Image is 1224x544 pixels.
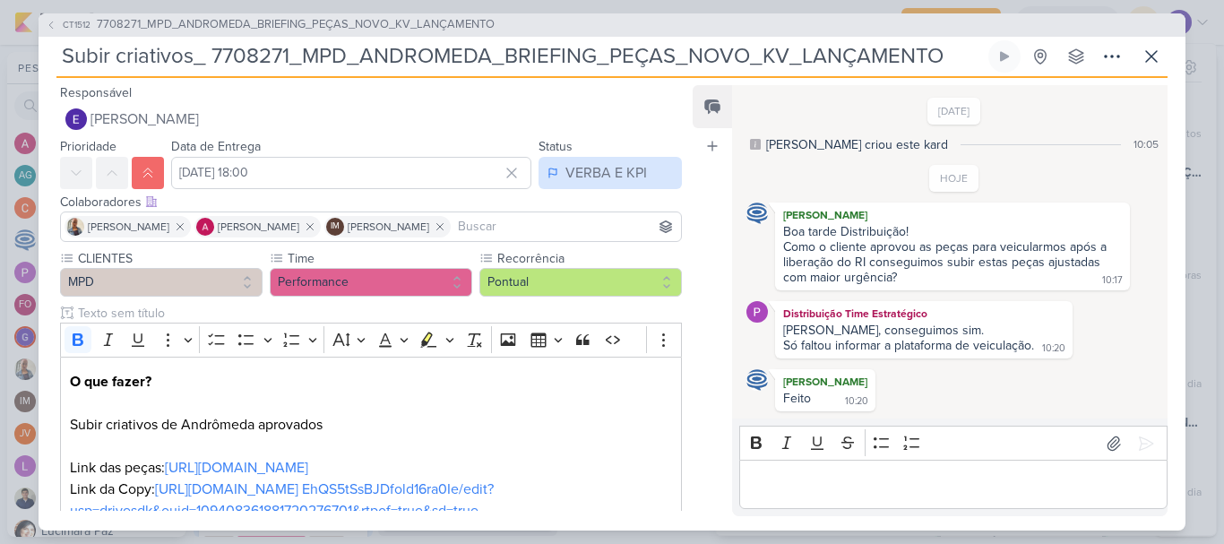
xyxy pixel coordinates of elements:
[70,373,151,391] strong: O que fazer?
[60,103,682,135] button: [PERSON_NAME]
[218,219,299,235] span: [PERSON_NAME]
[783,323,1065,338] div: [PERSON_NAME], conseguimos sim.
[779,305,1069,323] div: Distribuição Time Estratégico
[88,219,169,235] span: [PERSON_NAME]
[66,218,84,236] img: Iara Santos
[60,193,682,212] div: Colaboradores
[165,459,308,477] a: [URL][DOMAIN_NAME]
[783,224,1122,239] div: Boa tarde Distribuição!
[74,304,682,323] input: Texto sem título
[91,108,199,130] span: [PERSON_NAME]
[783,391,811,406] div: Feito
[746,203,768,224] img: Caroline Traven De Andrade
[65,108,87,130] img: Eduardo Quaresma
[270,268,472,297] button: Performance
[60,85,132,100] label: Responsável
[565,162,647,184] div: VERBA E KPI
[326,218,344,236] div: Isabella Machado Guimarães
[171,139,261,154] label: Data de Entrega
[70,371,672,543] p: Subir criativos de Andrômeda aprovados Link das peças: Link da Copy:
[539,139,573,154] label: Status
[997,49,1012,64] div: Ligar relógio
[1133,136,1159,152] div: 10:05
[60,268,263,297] button: MPD
[783,338,1034,353] div: Só faltou informar a plataforma de veiculação.
[60,139,116,154] label: Prioridade
[331,222,340,231] p: IM
[766,135,948,154] div: [PERSON_NAME] criou este kard
[845,394,868,409] div: 10:20
[286,249,472,268] label: Time
[76,249,263,268] label: CLIENTES
[739,426,1168,461] div: Editor toolbar
[496,249,682,268] label: Recorrência
[779,206,1126,224] div: [PERSON_NAME]
[454,216,677,237] input: Buscar
[60,323,682,358] div: Editor toolbar
[196,218,214,236] img: Alessandra Gomes
[171,157,531,189] input: Select a date
[746,369,768,391] img: Caroline Traven De Andrade
[348,219,429,235] span: [PERSON_NAME]
[783,239,1110,285] div: Como o cliente aprovou as peças para veicularmos após a liberação do RI conseguimos subir estas p...
[779,373,872,391] div: [PERSON_NAME]
[1042,341,1065,356] div: 10:20
[539,157,682,189] button: VERBA E KPI
[1102,273,1123,288] div: 10:17
[746,301,768,323] img: Distribuição Time Estratégico
[739,460,1168,509] div: Editor editing area: main
[70,480,494,520] a: [URL][DOMAIN_NAME] EhQS5tSsBJDfold16ra0Ie/edit?usp=drivesdk&ouid=109408361881720276701&rtpof=true...
[479,268,682,297] button: Pontual
[56,40,985,73] input: Kard Sem Título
